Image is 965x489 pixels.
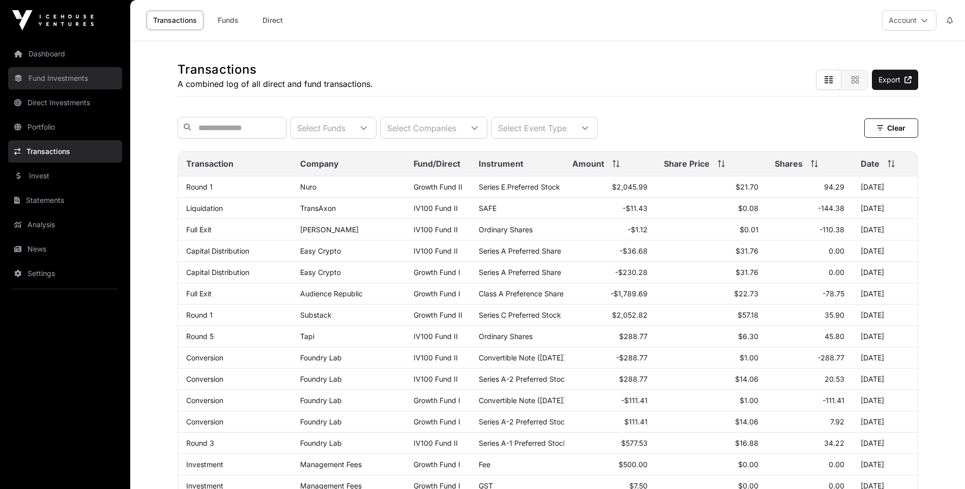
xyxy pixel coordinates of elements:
[882,10,937,30] button: Account
[853,304,918,326] td: [DATE]
[178,78,373,90] p: A combined log of all direct and fund transactions.
[479,182,560,191] span: Series E Preferred Stock
[479,311,561,319] span: Series C Preferred Stock
[825,311,844,319] span: 35.90
[300,311,332,319] a: Substack
[825,332,844,341] span: 45.80
[853,369,918,390] td: [DATE]
[664,158,710,170] span: Share Price
[300,204,336,212] a: TransAxon
[8,67,122,89] a: Fund Investments
[479,396,566,405] span: Convertible Note ([DATE])
[572,158,604,170] span: Amount
[738,460,758,469] span: $0.00
[564,369,656,390] td: $288.77
[414,182,462,191] a: Growth Fund II
[829,247,844,255] span: 0.00
[479,417,569,426] span: Series A-2 Preferred Stock
[186,353,223,362] a: Conversion
[853,240,918,262] td: [DATE]
[414,311,462,319] a: Growth Fund II
[861,158,880,170] span: Date
[186,417,223,426] a: Conversion
[817,353,844,362] span: -288.77
[824,182,844,191] span: 94.29
[381,117,462,138] div: Select Companies
[564,347,656,369] td: -$288.77
[864,118,918,138] button: Clear
[291,117,352,138] div: Select Funds
[736,182,758,191] span: $21.70
[12,10,94,30] img: Icehouse Ventures Logo
[564,433,656,454] td: $577.53
[414,158,460,170] span: Fund/Direct
[479,375,569,383] span: Series A-2 Preferred Stock
[824,439,844,447] span: 34.22
[564,390,656,411] td: -$111.41
[479,353,566,362] span: Convertible Note ([DATE])
[479,268,561,277] span: Series A Preferred Share
[300,247,341,255] a: Easy Crypto
[479,460,490,469] span: Fee
[300,268,341,277] a: Easy Crypto
[818,204,844,212] span: -144.38
[829,268,844,277] span: 0.00
[186,460,223,469] a: Investment
[564,262,656,283] td: -$230.28
[186,289,212,298] a: Full Exit
[186,182,213,191] a: Round 1
[186,375,223,383] a: Conversion
[564,240,656,262] td: -$36.68
[830,417,844,426] span: 7.92
[414,417,460,426] a: Growth Fund I
[300,439,342,447] a: Foundry Lab
[300,396,342,405] a: Foundry Lab
[853,433,918,454] td: [DATE]
[853,390,918,411] td: [DATE]
[186,311,213,319] a: Round 1
[825,375,844,383] span: 20.53
[853,283,918,304] td: [DATE]
[853,219,918,240] td: [DATE]
[414,396,460,405] a: Growth Fund I
[738,332,758,341] span: $6.30
[735,417,758,426] span: $14.06
[186,204,223,212] a: Liquidation
[736,247,758,255] span: $31.76
[186,439,214,447] a: Round 3
[414,353,458,362] a: IV100 Fund II
[147,11,203,30] a: Transactions
[186,268,249,277] a: Capital Distribution
[8,140,122,163] a: Transactions
[414,289,460,298] a: Growth Fund I
[853,262,918,283] td: [DATE]
[738,204,758,212] span: $0.08
[479,247,561,255] span: Series A Preferred Share
[186,247,249,255] a: Capital Distribution
[738,311,758,319] span: $57.18
[414,439,458,447] a: IV100 Fund II
[186,396,223,405] a: Conversion
[300,182,316,191] a: Nuro
[414,225,458,234] a: IV100 Fund II
[186,225,212,234] a: Full Exit
[564,283,656,304] td: -$1,789.69
[8,262,122,285] a: Settings
[300,289,363,298] a: Audience Republic
[414,332,458,341] a: IV100 Fund II
[914,440,965,489] div: Chat Widget
[208,11,248,30] a: Funds
[8,189,122,211] a: Statements
[300,332,314,341] a: Tapi
[853,326,918,347] td: [DATE]
[8,238,122,260] a: News
[8,91,122,114] a: Direct Investments
[564,326,656,347] td: $288.77
[300,460,397,469] p: Management Fees
[853,347,918,369] td: [DATE]
[823,396,844,405] span: -111.41
[8,165,122,187] a: Invest
[178,62,373,78] h1: Transactions
[829,460,844,469] span: 0.00
[853,411,918,433] td: [DATE]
